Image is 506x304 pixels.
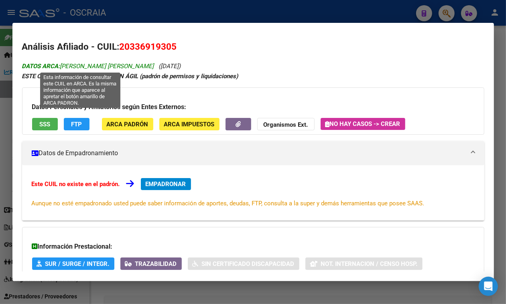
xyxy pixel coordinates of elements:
button: ARCA Impuestos [159,118,219,130]
h3: Información Prestacional: [32,242,474,251]
span: SSS [39,121,50,128]
span: ARCA Impuestos [164,121,215,128]
button: EMPADRONAR [141,178,191,190]
mat-expansion-panel-header: Datos de Empadronamiento [22,141,484,165]
button: Not. Internacion / Censo Hosp. [305,257,423,270]
button: Sin Certificado Discapacidad [188,257,299,270]
button: No hay casos -> Crear [321,118,405,130]
strong: Organismos Ext. [264,121,308,128]
mat-panel-title: Datos de Empadronamiento [32,148,465,158]
span: Trazabilidad [135,260,177,268]
strong: Este CUIL no existe en el padrón. [32,180,120,188]
span: Sin Certificado Discapacidad [202,260,295,268]
button: SSS [32,118,58,130]
span: Not. Internacion / Censo Hosp. [321,260,418,268]
span: SUR / SURGE / INTEGR. [45,260,110,268]
span: 20336919305 [120,41,177,52]
button: SUR / SURGE / INTEGR. [32,257,114,270]
button: Trazabilidad [120,257,182,270]
button: FTP [64,118,89,130]
span: Aunque no esté empadronado usted puede saber información de aportes, deudas, FTP, consulta a la s... [32,200,425,207]
button: ARCA Padrón [102,118,153,130]
div: Open Intercom Messenger [479,277,498,296]
span: ARCA Padrón [107,121,148,128]
span: ([DATE]) [159,63,181,70]
span: [PERSON_NAME] [PERSON_NAME] [22,63,154,70]
h3: Datos Personales y Afiliatorios según Entes Externos: [32,102,474,112]
h2: Análisis Afiliado - CUIL: [22,40,484,54]
span: FTP [71,121,82,128]
button: Organismos Ext. [257,118,315,130]
span: EMPADRONAR [146,180,186,188]
span: No hay casos -> Crear [325,120,400,128]
div: Datos de Empadronamiento [22,165,484,221]
strong: DATOS ARCA: [22,63,60,70]
strong: ESTE CUIL NO EXISTE EN EL PADRÓN ÁGIL (padrón de permisos y liquidaciones) [22,73,238,80]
